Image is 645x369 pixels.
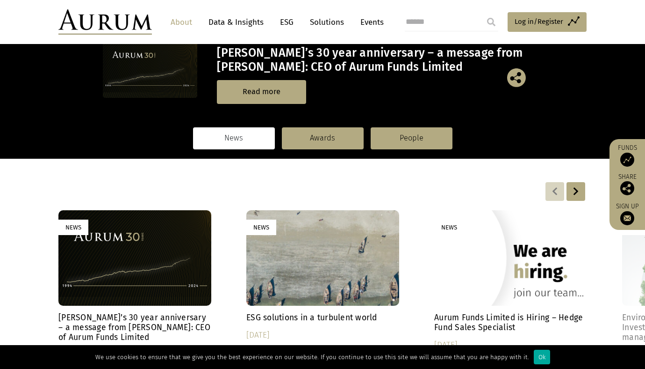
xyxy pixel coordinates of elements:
div: News [246,220,276,235]
div: News [434,220,464,235]
a: Sign up [614,202,640,225]
a: About [166,14,197,31]
input: Submit [482,13,501,31]
div: News [58,220,88,235]
img: Access Funds [620,153,634,167]
img: Aurum [58,9,152,35]
h4: Aurum Funds Limited is Hiring – Hedge Fund Sales Specialist [434,313,587,332]
div: Ok [534,350,550,364]
a: Read more [217,80,306,104]
span: Log in/Register [515,16,563,27]
h4: ESG solutions in a turbulent world [246,313,399,323]
a: Log in/Register [508,12,587,32]
a: Awards [282,127,364,149]
a: News [193,127,275,149]
img: Sign up to our newsletter [620,211,634,225]
a: Funds [614,144,640,167]
a: ESG [275,14,298,31]
a: Data & Insights [204,14,268,31]
a: People [371,127,452,149]
h3: [PERSON_NAME]’s 30 year anniversary – a message from [PERSON_NAME]: CEO of Aurum Funds Limited [217,46,540,74]
a: Solutions [305,14,349,31]
h4: [PERSON_NAME]’s 30 year anniversary – a message from [PERSON_NAME]: CEO of Aurum Funds Limited [58,313,211,342]
div: Share [614,174,640,195]
div: [DATE] [246,329,399,342]
a: Events [356,14,384,31]
div: [DATE] [434,339,587,352]
img: Share this post [620,181,634,195]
